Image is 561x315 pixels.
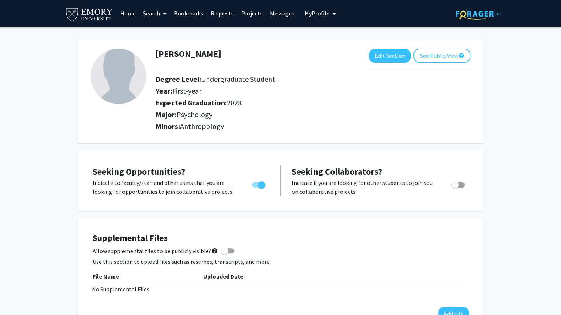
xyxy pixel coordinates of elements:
h1: [PERSON_NAME] [156,49,221,59]
a: Bookmarks [170,0,207,26]
mat-icon: help [458,51,464,60]
div: No Supplemental Files [92,285,470,294]
span: Anthropology [180,122,224,131]
img: Profile Picture [91,49,146,104]
b: File Name [93,273,119,280]
a: Projects [238,0,266,26]
span: My Profile [305,10,329,17]
span: Seeking Opportunities? [93,166,185,177]
iframe: Chat [6,282,31,309]
img: ForagerOne Logo [456,8,502,20]
span: Undergraduate Student [201,74,275,84]
h2: Degree Level: [156,75,429,84]
h2: Major: [156,110,470,119]
p: Indicate to faculty/staff and other users that you are looking for opportunities to join collabor... [93,178,238,196]
h2: Expected Graduation: [156,98,429,107]
button: See Public View [413,49,470,63]
a: Search [139,0,170,26]
p: Use this section to upload files such as resumes, transcripts, and more. [93,257,469,266]
h2: Year: [156,87,429,95]
h4: Supplemental Files [93,233,469,244]
h2: Minors: [156,122,470,131]
div: Toggle [449,178,469,189]
a: Home [117,0,139,26]
span: First-year [172,86,201,95]
a: Messages [266,0,298,26]
span: 2028 [227,98,242,107]
button: Edit Section [369,49,411,63]
div: Toggle [249,178,269,189]
mat-icon: help [211,246,218,255]
a: Requests [207,0,238,26]
span: Psychology [177,110,212,119]
span: Seeking Collaborators? [292,166,382,177]
b: Uploaded Date [203,273,243,280]
img: Emory University Logo [65,6,114,22]
p: Indicate if you are looking for other students to join you on collaborative projects. [292,178,437,196]
span: Allow supplemental files to be publicly visible? [93,246,218,255]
